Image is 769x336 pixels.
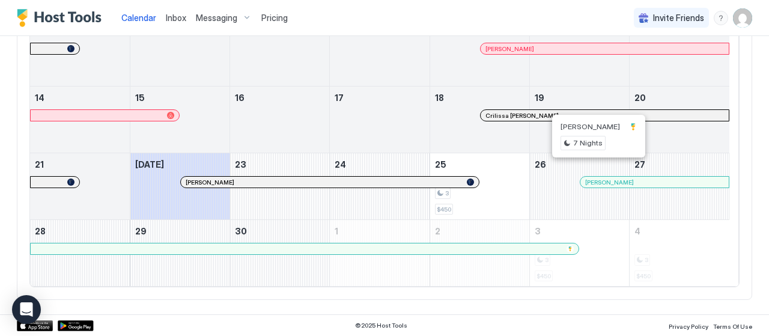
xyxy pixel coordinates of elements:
[535,226,541,236] span: 3
[634,226,640,236] span: 4
[30,87,130,153] td: September 14, 2025
[585,179,634,186] span: [PERSON_NAME]
[430,220,529,242] a: October 2, 2025
[561,122,620,131] span: [PERSON_NAME]
[135,93,145,103] span: 15
[733,8,752,28] div: User profile
[235,93,245,103] span: 16
[573,138,603,148] span: 7 Nights
[530,87,629,109] a: September 19, 2025
[130,153,229,176] a: September 22, 2025
[430,87,529,109] a: September 18, 2025
[30,87,130,109] a: September 14, 2025
[485,45,724,53] div: [PERSON_NAME]
[630,220,729,242] a: October 4, 2025
[435,159,446,170] span: 25
[630,153,729,220] td: September 27, 2025
[529,220,629,287] td: October 3, 2025
[121,11,156,24] a: Calendar
[535,93,544,103] span: 19
[435,226,440,236] span: 2
[130,220,229,242] a: September 29, 2025
[12,295,41,324] div: Open Intercom Messenger
[634,93,646,103] span: 20
[430,87,529,153] td: September 18, 2025
[430,153,529,176] a: September 25, 2025
[196,13,237,23] span: Messaging
[186,179,474,186] div: [PERSON_NAME]
[30,220,130,287] td: September 28, 2025
[230,220,329,242] a: September 30, 2025
[445,189,449,197] span: 3
[230,153,330,220] td: September 23, 2025
[186,179,234,186] span: [PERSON_NAME]
[130,20,229,87] td: September 8, 2025
[30,153,130,176] a: September 21, 2025
[430,153,529,220] td: September 25, 2025
[330,153,430,220] td: September 24, 2025
[230,153,329,176] a: September 23, 2025
[330,220,429,242] a: October 1, 2025
[330,153,429,176] a: September 24, 2025
[130,153,229,220] td: September 22, 2025
[669,323,708,330] span: Privacy Policy
[630,153,729,176] a: September 27, 2025
[714,11,728,25] div: menu
[58,320,94,331] a: Google Play Store
[435,93,444,103] span: 18
[17,320,53,331] a: App Store
[330,20,430,87] td: September 10, 2025
[530,220,629,242] a: October 3, 2025
[330,220,430,287] td: October 1, 2025
[135,226,147,236] span: 29
[330,87,430,153] td: September 17, 2025
[713,323,752,330] span: Terms Of Use
[230,87,330,153] td: September 16, 2025
[529,153,629,220] td: September 26, 2025
[634,159,645,170] span: 27
[17,9,107,27] a: Host Tools Logo
[230,87,329,109] a: September 16, 2025
[166,11,186,24] a: Inbox
[330,87,429,109] a: September 17, 2025
[669,319,708,332] a: Privacy Policy
[653,13,704,23] span: Invite Friends
[485,45,534,53] span: [PERSON_NAME]
[30,153,130,220] td: September 21, 2025
[30,20,130,87] td: September 7, 2025
[121,13,156,23] span: Calendar
[230,20,330,87] td: September 9, 2025
[130,220,229,287] td: September 29, 2025
[630,220,729,287] td: October 4, 2025
[335,159,346,170] span: 24
[430,20,529,87] td: September 11, 2025
[355,322,407,329] span: © 2025 Host Tools
[135,159,164,170] span: [DATE]
[335,226,338,236] span: 1
[335,93,344,103] span: 17
[235,226,247,236] span: 30
[630,87,729,109] a: September 20, 2025
[130,87,229,153] td: September 15, 2025
[585,179,724,186] div: [PERSON_NAME]
[713,319,752,332] a: Terms Of Use
[529,87,629,153] td: September 19, 2025
[485,112,559,120] span: Crilissa [PERSON_NAME]
[230,220,330,287] td: September 30, 2025
[35,226,46,236] span: 28
[166,13,186,23] span: Inbox
[130,87,229,109] a: September 15, 2025
[35,93,44,103] span: 14
[535,159,546,170] span: 26
[30,220,130,242] a: September 28, 2025
[35,159,44,170] span: 21
[485,112,724,120] div: Crilissa [PERSON_NAME]
[437,206,451,213] span: $450
[430,220,529,287] td: October 2, 2025
[261,13,288,23] span: Pricing
[530,153,629,176] a: September 26, 2025
[235,159,246,170] span: 23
